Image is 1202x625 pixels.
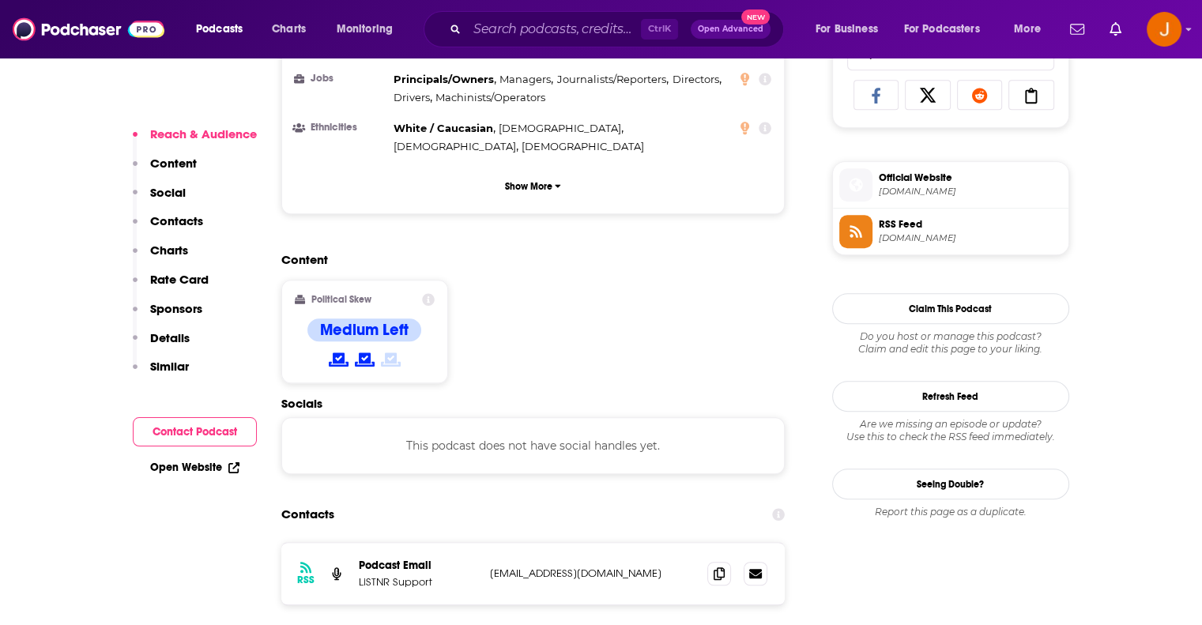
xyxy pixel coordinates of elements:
[394,88,432,107] span: ,
[394,91,430,104] span: Drivers
[904,18,980,40] span: For Podcasters
[281,417,786,474] div: This podcast does not have social handles yet.
[499,73,551,85] span: Managers
[295,171,772,201] button: Show More
[150,301,202,316] p: Sponsors
[150,243,188,258] p: Charts
[150,213,203,228] p: Contacts
[1064,16,1091,43] a: Show notifications dropdown
[741,9,770,24] span: New
[281,396,786,411] h2: Socials
[1103,16,1128,43] a: Show notifications dropdown
[499,119,624,137] span: ,
[1003,17,1061,42] button: open menu
[133,126,257,156] button: Reach & Audience
[13,14,164,44] img: Podchaser - Follow, Share and Rate Podcasts
[673,70,722,88] span: ,
[467,17,641,42] input: Search podcasts, credits, & more...
[394,140,516,152] span: [DEMOGRAPHIC_DATA]
[185,17,263,42] button: open menu
[337,18,393,40] span: Monitoring
[557,70,669,88] span: ,
[150,126,257,141] p: Reach & Audience
[832,293,1069,324] button: Claim This Podcast
[196,18,243,40] span: Podcasts
[698,25,763,33] span: Open Advanced
[832,469,1069,499] a: Seeing Double?
[133,156,197,185] button: Content
[133,301,202,330] button: Sponsors
[133,213,203,243] button: Contacts
[394,70,496,88] span: ,
[133,243,188,272] button: Charts
[150,272,209,287] p: Rate Card
[281,499,334,529] h2: Contacts
[320,320,409,340] h4: Medium Left
[804,17,898,42] button: open menu
[150,359,189,374] p: Similar
[295,122,387,133] h3: Ethnicities
[691,20,771,39] button: Open AdvancedNew
[295,73,387,84] h3: Jobs
[879,186,1062,198] span: play.listnr.com
[832,418,1069,443] div: Are we missing an episode or update? Use this to check the RSS feed immediately.
[1008,80,1054,110] a: Copy Link
[557,73,666,85] span: Journalists/Reporters
[1014,18,1041,40] span: More
[832,330,1069,343] span: Do you host or manage this podcast?
[326,17,413,42] button: open menu
[133,330,190,360] button: Details
[297,574,315,586] h3: RSS
[150,156,197,171] p: Content
[1147,12,1181,47] button: Show profile menu
[311,294,371,305] h2: Political Skew
[394,73,494,85] span: Principals/Owners
[879,217,1062,232] span: RSS Feed
[435,91,545,104] span: Machinists/Operators
[879,232,1062,244] span: omnycontent.com
[839,168,1062,201] a: Official Website[DOMAIN_NAME]
[1147,12,1181,47] img: User Profile
[816,18,878,40] span: For Business
[490,567,695,580] p: [EMAIL_ADDRESS][DOMAIN_NAME]
[853,80,899,110] a: Share on Facebook
[359,575,477,589] p: LiSTNR Support
[150,461,239,474] a: Open Website
[272,18,306,40] span: Charts
[133,417,257,446] button: Contact Podcast
[499,122,621,134] span: [DEMOGRAPHIC_DATA]
[359,559,477,572] p: Podcast Email
[499,70,553,88] span: ,
[1147,12,1181,47] span: Logged in as justine87181
[439,11,799,47] div: Search podcasts, credits, & more...
[150,185,186,200] p: Social
[832,506,1069,518] div: Report this page as a duplicate.
[133,185,186,214] button: Social
[894,17,1003,42] button: open menu
[394,119,495,137] span: ,
[394,122,493,134] span: White / Caucasian
[879,171,1062,185] span: Official Website
[262,17,315,42] a: Charts
[150,330,190,345] p: Details
[957,80,1003,110] a: Share on Reddit
[133,359,189,388] button: Similar
[522,140,644,152] span: [DEMOGRAPHIC_DATA]
[505,181,552,192] p: Show More
[133,272,209,301] button: Rate Card
[905,80,951,110] a: Share on X/Twitter
[832,330,1069,356] div: Claim and edit this page to your liking.
[281,252,773,267] h2: Content
[839,215,1062,248] a: RSS Feed[DOMAIN_NAME]
[394,137,518,156] span: ,
[673,73,719,85] span: Directors
[832,381,1069,412] button: Refresh Feed
[641,19,678,40] span: Ctrl K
